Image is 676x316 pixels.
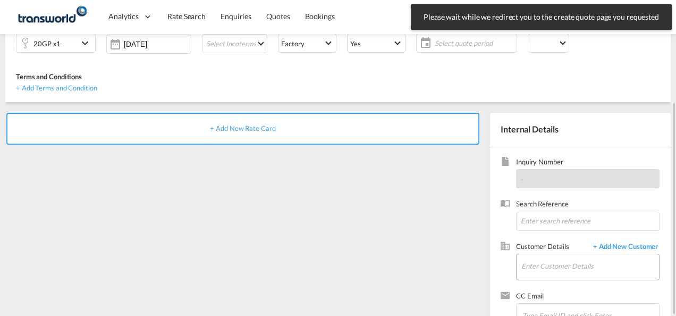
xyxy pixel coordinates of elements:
[420,12,662,22] span: Please wait while we redirect you to the create quote page you requested
[347,34,405,53] md-select: Select Customs: Yes
[6,113,479,145] div: + Add New Rate Card
[79,37,95,49] md-icon: icon-chevron-down
[16,5,88,29] img: f753ae806dec11f0841701cdfdf085c0.png
[202,34,267,53] md-select: Select Incoterms
[432,36,517,51] span: Select quote period
[417,37,429,49] md-icon: icon-calendar
[108,11,139,22] span: Analytics
[435,38,514,48] span: Select quote period
[516,212,660,231] input: Enter search reference
[516,242,588,254] span: Customer Details
[33,36,61,51] div: 20GP x1
[124,40,191,48] input: Select
[210,124,275,132] span: + Add New Rate Card
[350,39,361,48] div: Yes
[588,242,660,254] span: + Add New Customer
[528,34,569,53] md-select: Select Currency
[167,12,206,21] span: Rate Search
[516,157,660,169] span: Inquiry Number
[281,39,304,48] div: Factory
[278,34,336,53] md-select: Select Stuffing: Factory
[221,12,251,21] span: Enquiries
[16,82,97,93] div: + Add Terms and Condition
[490,113,671,146] div: Internal Details
[521,254,659,278] input: Enter Customer Details
[516,291,660,303] span: CC Email
[305,12,335,21] span: Bookings
[16,34,96,53] div: 20GP x1icon-chevron-down
[516,199,660,211] span: Search Reference
[521,175,523,184] span: -
[266,12,290,21] span: Quotes
[16,72,82,81] span: Terms and Conditions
